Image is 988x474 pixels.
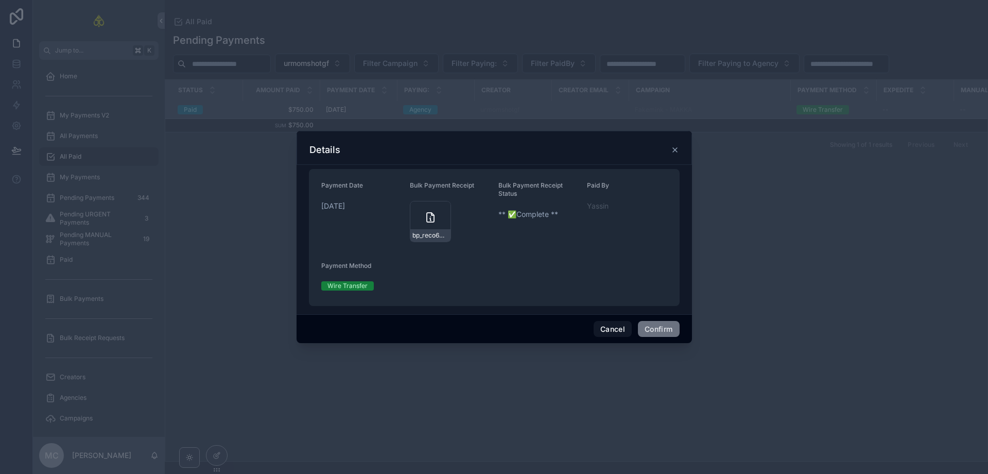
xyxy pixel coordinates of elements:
h3: Details [309,144,340,156]
span: Bulk Payment Receipt [410,181,474,189]
div: Wire Transfer [327,281,368,291]
span: [DATE] [321,201,402,211]
span: Paid By [587,181,609,189]
span: Bulk Payment Receipt Status [498,181,563,197]
button: Confirm [638,321,679,337]
button: Cancel [594,321,632,337]
a: Yassin [587,201,609,211]
span: Payment Method [321,262,371,269]
span: Payment Date [321,181,363,189]
span: bp_reco6wlnNiAlpwsbU [412,231,448,240]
